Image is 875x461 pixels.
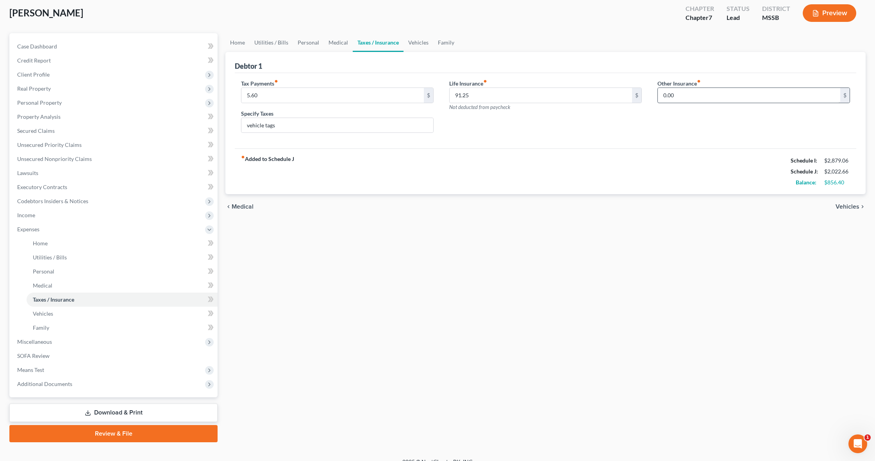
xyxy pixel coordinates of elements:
span: Not deducted from paycheck [449,104,510,110]
div: Debtor 1 [235,61,262,71]
label: Tax Payments [241,79,278,88]
a: Personal [293,33,324,52]
input: Specify... [241,118,433,133]
a: Case Dashboard [11,39,218,54]
a: Review & File [9,425,218,442]
span: Income [17,212,35,218]
span: Property Analysis [17,113,61,120]
span: Medical [33,282,52,289]
span: Codebtors Insiders & Notices [17,198,88,204]
div: $856.40 [824,179,850,186]
span: Utilities / Bills [33,254,67,261]
a: SOFA Review [11,349,218,363]
button: chevron_left Medical [225,204,254,210]
span: 7 [709,14,712,21]
span: Taxes / Insurance [33,296,74,303]
button: Preview [803,4,856,22]
div: $2,879.06 [824,157,850,164]
input: -- [241,88,424,103]
span: Personal Property [17,99,62,106]
span: Vehicles [836,204,859,210]
div: Chapter [686,13,714,22]
span: Personal [33,268,54,275]
a: Secured Claims [11,124,218,138]
span: Unsecured Priority Claims [17,141,82,148]
a: Personal [27,264,218,279]
span: Medical [232,204,254,210]
a: Family [433,33,459,52]
i: fiber_manual_record [241,155,245,159]
a: Utilities / Bills [250,33,293,52]
div: Lead [727,13,750,22]
label: Specify Taxes [241,109,273,118]
a: Family [27,321,218,335]
strong: Schedule J: [791,168,818,175]
i: chevron_left [225,204,232,210]
strong: Balance: [796,179,816,186]
span: Case Dashboard [17,43,57,50]
span: Miscellaneous [17,338,52,345]
span: Vehicles [33,310,53,317]
a: Taxes / Insurance [353,33,404,52]
span: Additional Documents [17,381,72,387]
i: fiber_manual_record [274,79,278,83]
input: -- [450,88,632,103]
span: Family [33,324,49,331]
div: Status [727,4,750,13]
input: -- [658,88,840,103]
a: Home [27,236,218,250]
span: Expenses [17,226,39,232]
i: fiber_manual_record [483,79,487,83]
button: Vehicles chevron_right [836,204,866,210]
span: [PERSON_NAME] [9,7,83,18]
a: Lawsuits [11,166,218,180]
a: Executory Contracts [11,180,218,194]
span: Unsecured Nonpriority Claims [17,155,92,162]
strong: Added to Schedule J [241,155,294,188]
a: Taxes / Insurance [27,293,218,307]
label: Life Insurance [449,79,487,88]
span: Means Test [17,366,44,373]
div: $ [632,88,641,103]
span: Lawsuits [17,170,38,176]
a: Unsecured Nonpriority Claims [11,152,218,166]
a: Download & Print [9,404,218,422]
a: Utilities / Bills [27,250,218,264]
span: Real Property [17,85,51,92]
div: District [762,4,790,13]
a: Home [225,33,250,52]
span: SOFA Review [17,352,50,359]
i: chevron_right [859,204,866,210]
div: $ [424,88,433,103]
a: Medical [324,33,353,52]
iframe: Intercom live chat [848,434,867,453]
a: Vehicles [27,307,218,321]
span: Credit Report [17,57,51,64]
strong: Schedule I: [791,157,817,164]
div: Chapter [686,4,714,13]
a: Unsecured Priority Claims [11,138,218,152]
span: Executory Contracts [17,184,67,190]
span: 1 [864,434,871,441]
a: Vehicles [404,33,433,52]
span: Client Profile [17,71,50,78]
div: $2,022.66 [824,168,850,175]
div: $ [840,88,850,103]
div: MSSB [762,13,790,22]
a: Credit Report [11,54,218,68]
a: Property Analysis [11,110,218,124]
i: fiber_manual_record [697,79,701,83]
span: Secured Claims [17,127,55,134]
a: Medical [27,279,218,293]
span: Home [33,240,48,247]
label: Other Insurance [657,79,701,88]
